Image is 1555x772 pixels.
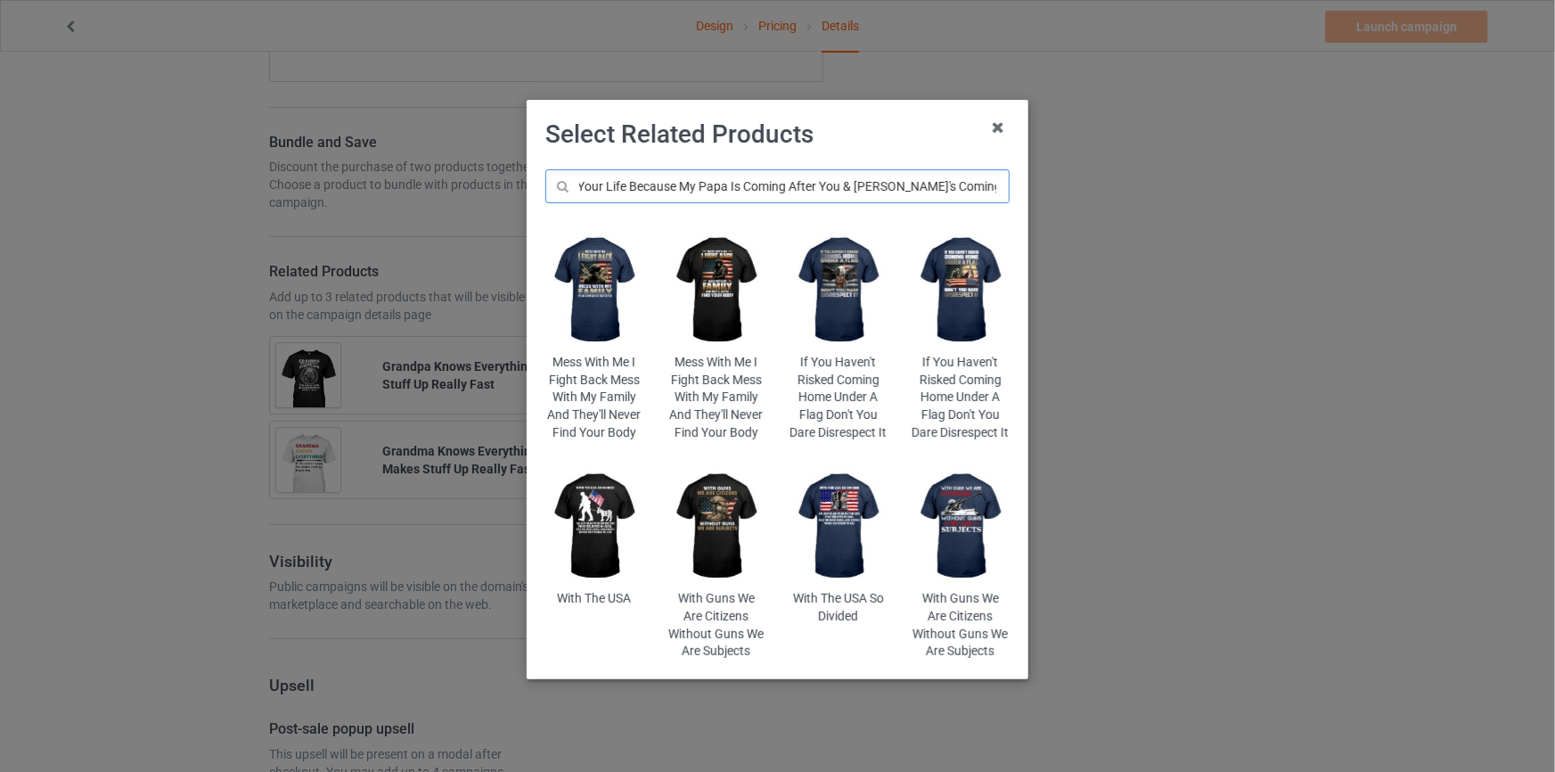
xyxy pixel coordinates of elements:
div: With Guns We Are Citizens Without Guns We Are Subjects [913,590,1010,660]
div: Mess With Me I Fight Back Mess With My Family And They'll Never Find Your Body [545,354,642,441]
div: With The USA So Divided [790,590,888,625]
input: If You Mess With Me You Better Run For Your Life Because My Papa Is Coming After You & Nana's Com... [545,169,1010,203]
div: Mess With Me I Fight Back Mess With My Family And They'll Never Find Your Body [667,354,765,441]
h1: Select Related Products [545,119,1010,151]
div: If You Haven't Risked Coming Home Under A Flag Don't You Dare Disrespect It [790,354,888,441]
div: If You Haven't Risked Coming Home Under A Flag Don't You Dare Disrespect It [913,354,1010,441]
div: With Guns We Are Citizens Without Guns We Are Subjects [667,590,765,660]
div: With The USA [545,590,642,608]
